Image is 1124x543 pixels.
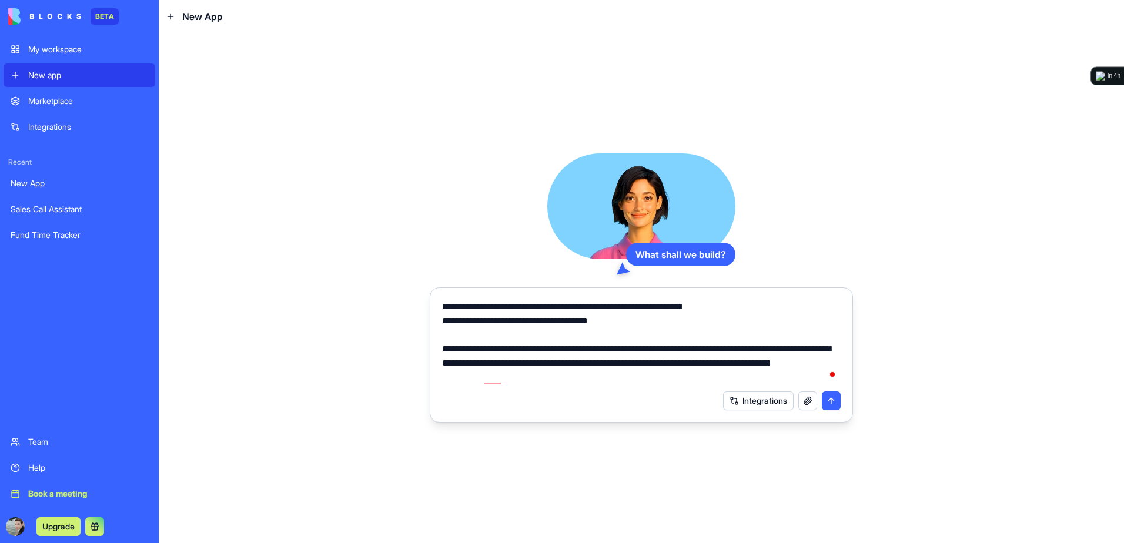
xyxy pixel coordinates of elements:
a: Upgrade [36,520,81,532]
button: Integrations [723,391,794,410]
a: New App [4,172,155,195]
div: Marketplace [28,95,148,107]
a: BETA [8,8,119,25]
a: Book a meeting [4,482,155,505]
img: logo [8,8,81,25]
div: In 4h [1108,71,1120,81]
img: ACg8ocLgft2zbYhxCVX_QnRk8wGO17UHpwh9gymK_VQRDnGx1cEcXohv=s96-c [6,517,25,536]
div: Book a meeting [28,488,148,500]
a: Fund Time Tracker [4,223,155,247]
a: New app [4,63,155,87]
a: Sales Call Assistant [4,197,155,221]
button: Upgrade [36,517,81,536]
div: BETA [91,8,119,25]
span: Recent [4,157,155,167]
div: My workspace [28,43,148,55]
a: Help [4,456,155,480]
a: Integrations [4,115,155,139]
div: Integrations [28,121,148,133]
div: Help [28,462,148,474]
a: Marketplace [4,89,155,113]
div: Team [28,436,148,448]
textarea: To enrich screen reader interactions, please activate Accessibility in Grammarly extension settings [442,300,841,384]
div: New app [28,69,148,81]
div: Sales Call Assistant [11,203,148,215]
div: What shall we build? [626,243,735,266]
span: New App [182,9,223,24]
img: logo [1096,71,1105,81]
a: Team [4,430,155,454]
div: New App [11,177,148,189]
div: Fund Time Tracker [11,229,148,241]
a: My workspace [4,38,155,61]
